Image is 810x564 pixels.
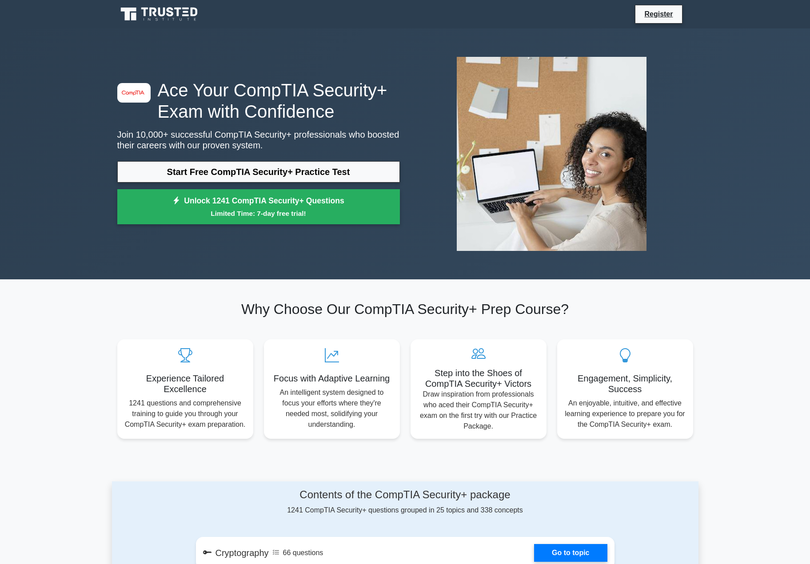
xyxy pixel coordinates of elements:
[117,161,400,183] a: Start Free CompTIA Security+ Practice Test
[124,373,246,394] h5: Experience Tailored Excellence
[564,373,686,394] h5: Engagement, Simplicity, Success
[418,368,539,389] h5: Step into the Shoes of CompTIA Security+ Victors
[124,398,246,430] p: 1241 questions and comprehensive training to guide you through your CompTIA Security+ exam prepar...
[196,489,614,516] div: 1241 CompTIA Security+ questions grouped in 25 topics and 338 concepts
[639,8,678,20] a: Register
[117,189,400,225] a: Unlock 1241 CompTIA Security+ QuestionsLimited Time: 7-day free trial!
[418,389,539,432] p: Draw inspiration from professionals who aced their CompTIA Security+ exam on the first try with o...
[196,489,614,501] h4: Contents of the CompTIA Security+ package
[117,301,693,318] h2: Why Choose Our CompTIA Security+ Prep Course?
[534,544,607,562] a: Go to topic
[564,398,686,430] p: An enjoyable, intuitive, and effective learning experience to prepare you for the CompTIA Securit...
[271,373,393,384] h5: Focus with Adaptive Learning
[117,79,400,122] h1: Ace Your CompTIA Security+ Exam with Confidence
[271,387,393,430] p: An intelligent system designed to focus your efforts where they're needed most, solidifying your ...
[128,208,389,218] small: Limited Time: 7-day free trial!
[117,129,400,151] p: Join 10,000+ successful CompTIA Security+ professionals who boosted their careers with our proven...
